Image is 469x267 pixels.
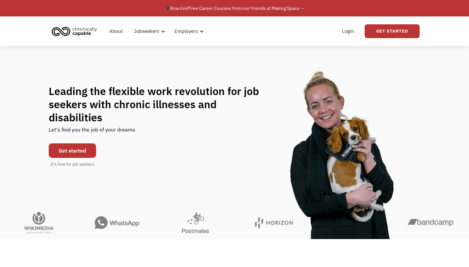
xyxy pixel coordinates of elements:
[50,24,99,38] img: Chronically Capable logo
[174,27,198,35] div: Employers
[365,24,420,38] a: Get Started
[170,5,189,11] em: Now live!
[338,21,358,42] a: Login
[134,27,159,35] div: Jobseekers
[49,85,272,124] h1: Leading the flexible work revolution for job seekers with chronic illnesses and disabilities
[105,21,127,42] a: About
[50,161,94,168] div: It's free for job seekers
[164,4,305,12] div: 🎓 Free Career Courses from our friends at Making Space →
[49,124,135,140] div: Let's find you the job of your dreams
[49,143,96,158] a: Get started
